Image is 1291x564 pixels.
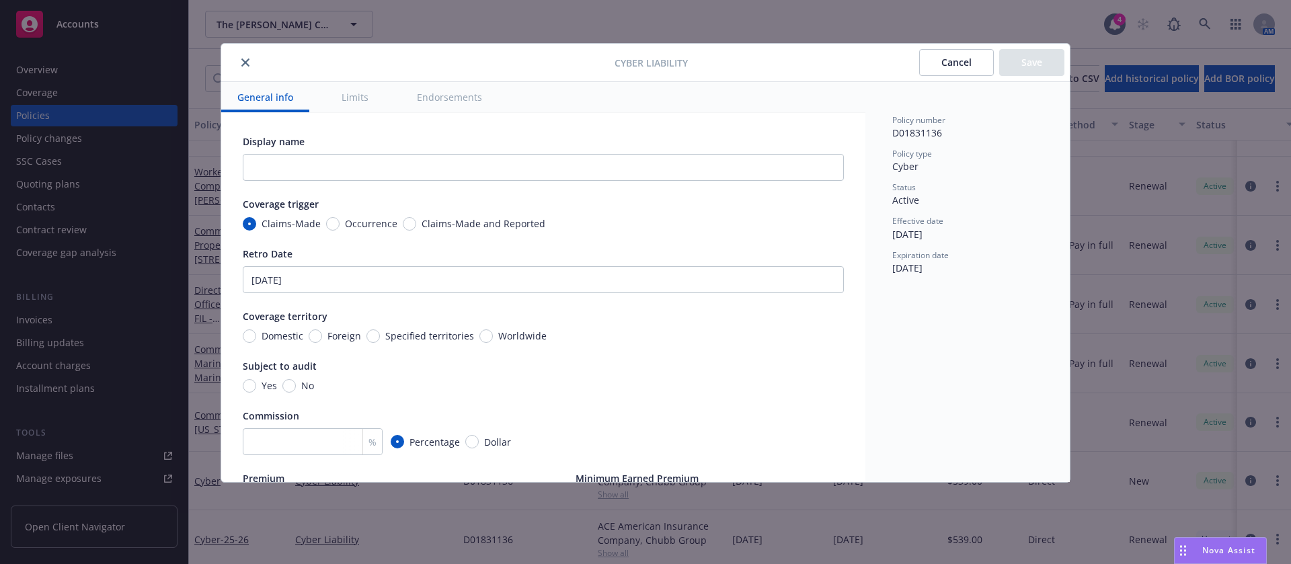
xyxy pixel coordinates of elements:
[345,216,397,231] span: Occurrence
[892,215,943,227] span: Effective date
[243,198,319,210] span: Coverage trigger
[409,435,460,449] span: Percentage
[243,135,305,148] span: Display name
[892,114,945,126] span: Policy number
[1174,537,1267,564] button: Nova Assist
[401,82,498,112] button: Endorsements
[368,435,377,449] span: %
[327,329,361,343] span: Foreign
[243,409,299,422] span: Commission
[237,54,253,71] button: close
[243,360,317,372] span: Subject to audit
[465,435,479,448] input: Dollar
[262,329,303,343] span: Domestic
[615,56,688,70] span: Cyber Liability
[892,228,923,241] span: [DATE]
[262,216,321,231] span: Claims-Made
[309,329,322,343] input: Foreign
[221,82,309,112] button: General info
[422,216,545,231] span: Claims-Made and Reported
[498,329,547,343] span: Worldwide
[301,378,314,393] span: No
[892,261,923,274] span: [DATE]
[403,217,416,231] input: Claims-Made and Reported
[1175,538,1191,563] div: Drag to move
[262,378,277,393] span: Yes
[385,329,474,343] span: Specified territories
[326,217,340,231] input: Occurrence
[892,148,932,159] span: Policy type
[391,435,404,448] input: Percentage
[919,49,994,76] button: Cancel
[1202,545,1255,556] span: Nova Assist
[576,472,699,485] span: Minimum Earned Premium
[892,194,919,206] span: Active
[366,329,380,343] input: Specified territories
[325,82,385,112] button: Limits
[243,379,256,393] input: Yes
[243,472,284,485] span: Premium
[243,310,327,323] span: Coverage territory
[892,182,916,193] span: Status
[243,247,292,260] span: Retro Date
[479,329,493,343] input: Worldwide
[243,217,256,231] input: Claims-Made
[243,329,256,343] input: Domestic
[484,435,511,449] span: Dollar
[892,160,918,173] span: Cyber
[282,379,296,393] input: No
[892,249,949,261] span: Expiration date
[892,126,942,139] span: D01831136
